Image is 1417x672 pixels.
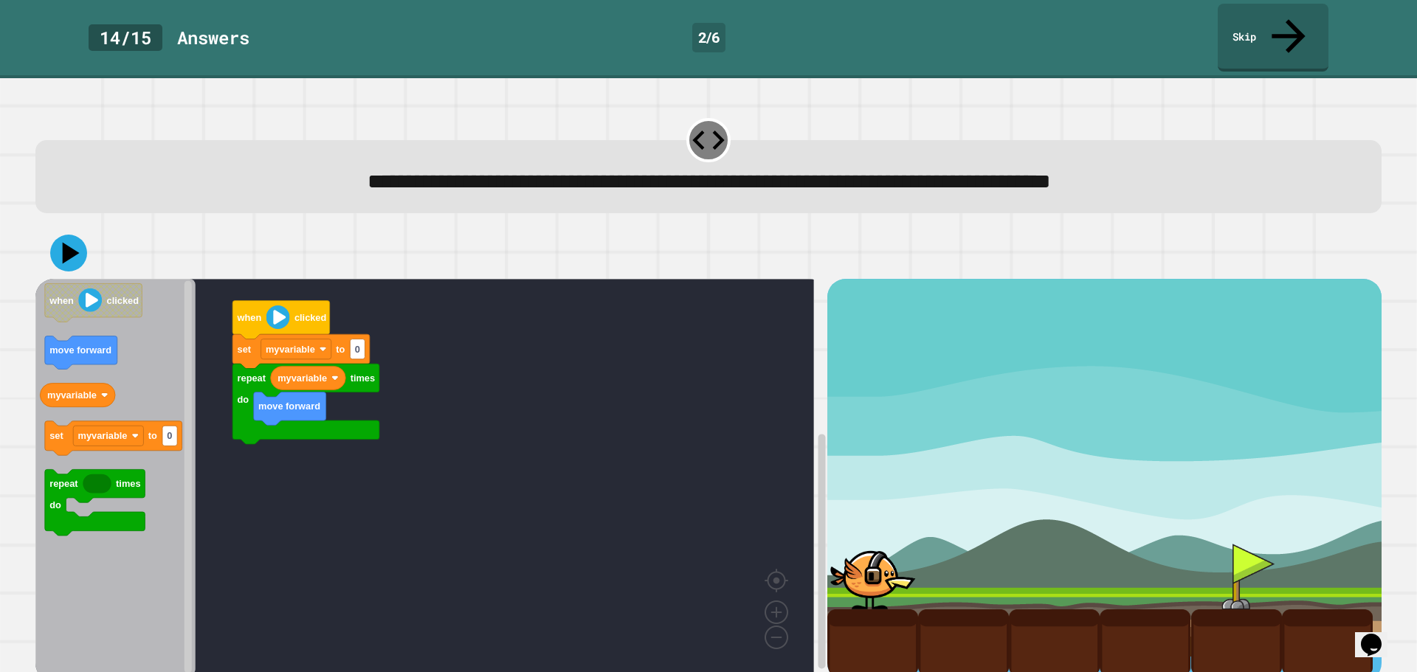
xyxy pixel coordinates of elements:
text: do [49,499,61,510]
div: 14 / 15 [89,24,162,51]
text: set [49,431,63,442]
text: when [237,312,262,323]
div: Answer s [177,24,249,51]
text: myvariable [47,389,97,401]
text: clicked [294,312,326,323]
text: set [238,344,252,355]
text: clicked [107,295,139,306]
text: times [116,478,140,489]
text: to [336,344,345,355]
text: 0 [167,431,172,442]
a: Skip [1218,4,1328,72]
text: move forward [49,345,111,356]
text: do [238,394,249,405]
text: to [148,431,157,442]
iframe: chat widget [1355,613,1402,657]
text: myvariable [266,344,315,355]
text: repeat [238,373,266,384]
text: when [49,295,74,306]
text: 0 [355,344,360,355]
div: 2 / 6 [692,23,725,52]
text: repeat [49,478,78,489]
text: myvariable [78,431,128,442]
text: myvariable [277,373,327,384]
text: move forward [258,401,320,412]
text: times [351,373,375,384]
